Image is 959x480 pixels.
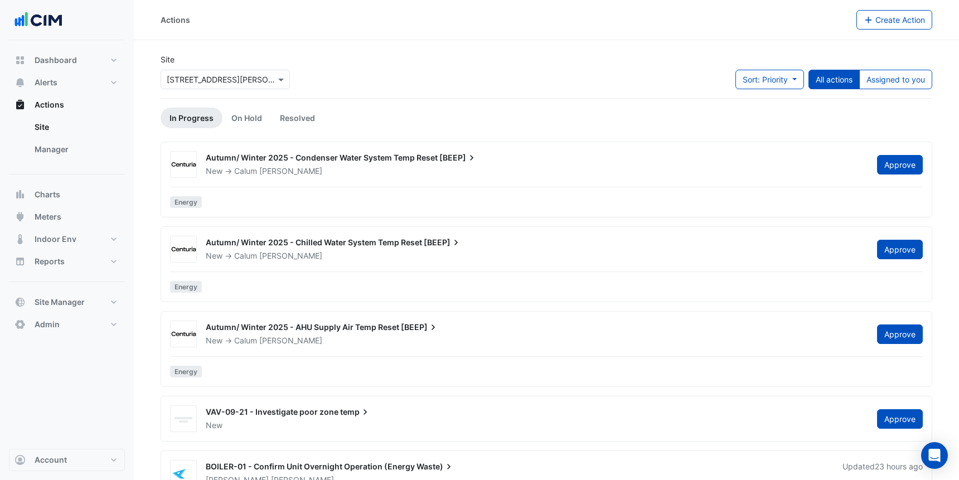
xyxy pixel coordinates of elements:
[14,189,26,200] app-icon: Charts
[884,414,916,424] span: Approve
[271,108,324,128] a: Resolved
[439,152,477,163] span: [BEEP]
[877,155,923,174] button: Approve
[921,442,948,469] div: Open Intercom Messenger
[35,319,60,330] span: Admin
[26,138,125,161] a: Manager
[171,244,196,255] img: Centuria
[206,166,222,176] span: New
[234,166,257,176] span: Calum
[9,313,125,336] button: Admin
[206,251,222,260] span: New
[14,234,26,245] app-icon: Indoor Env
[234,336,257,345] span: Calum
[14,99,26,110] app-icon: Actions
[9,49,125,71] button: Dashboard
[234,251,257,260] span: Calum
[14,55,26,66] app-icon: Dashboard
[9,94,125,116] button: Actions
[424,237,462,248] span: [BEEP]
[206,420,222,430] span: New
[401,322,439,333] span: [BEEP]
[9,291,125,313] button: Site Manager
[206,237,422,247] span: Autumn/ Winter 2025 - Chilled Water System Temp Reset
[26,116,125,138] a: Site
[171,329,196,340] img: Centuria
[884,160,916,169] span: Approve
[161,14,190,26] div: Actions
[9,71,125,94] button: Alerts
[170,281,202,293] span: Energy
[9,183,125,206] button: Charts
[206,336,222,345] span: New
[35,55,77,66] span: Dashboard
[206,462,415,471] span: BOILER-01 - Confirm Unit Overnight Operation (Energy
[14,211,26,222] app-icon: Meters
[856,10,933,30] button: Create Action
[222,108,271,128] a: On Hold
[14,77,26,88] app-icon: Alerts
[206,407,338,416] span: VAV-09-21 - Investigate poor zone
[14,297,26,308] app-icon: Site Manager
[259,250,322,261] span: [PERSON_NAME]
[171,159,196,171] img: Centuria
[743,75,788,84] span: Sort: Priority
[9,116,125,165] div: Actions
[35,211,61,222] span: Meters
[225,251,232,260] span: ->
[206,322,399,332] span: Autumn/ Winter 2025 - AHU Supply Air Temp Reset
[9,228,125,250] button: Indoor Env
[225,336,232,345] span: ->
[225,166,232,176] span: ->
[416,461,454,472] span: Waste)
[13,9,64,31] img: Company Logo
[35,77,57,88] span: Alerts
[161,54,175,65] label: Site
[170,366,202,377] span: Energy
[171,468,196,479] img: Envar Service
[9,449,125,471] button: Account
[170,196,202,208] span: Energy
[14,256,26,267] app-icon: Reports
[35,99,64,110] span: Actions
[35,189,60,200] span: Charts
[877,324,923,344] button: Approve
[259,335,322,346] span: [PERSON_NAME]
[35,234,76,245] span: Indoor Env
[259,166,322,177] span: [PERSON_NAME]
[9,206,125,228] button: Meters
[35,297,85,308] span: Site Manager
[340,406,371,418] span: temp
[735,70,804,89] button: Sort: Priority
[877,409,923,429] button: Approve
[875,462,923,471] span: Thu 09-Oct-2025 14:02 AEDT
[877,240,923,259] button: Approve
[35,256,65,267] span: Reports
[35,454,67,466] span: Account
[859,70,932,89] button: Assigned to you
[9,250,125,273] button: Reports
[14,319,26,330] app-icon: Admin
[808,70,860,89] button: All actions
[884,245,916,254] span: Approve
[206,153,438,162] span: Autumn/ Winter 2025 - Condenser Water System Temp Reset
[161,108,222,128] a: In Progress
[884,329,916,339] span: Approve
[875,15,925,25] span: Create Action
